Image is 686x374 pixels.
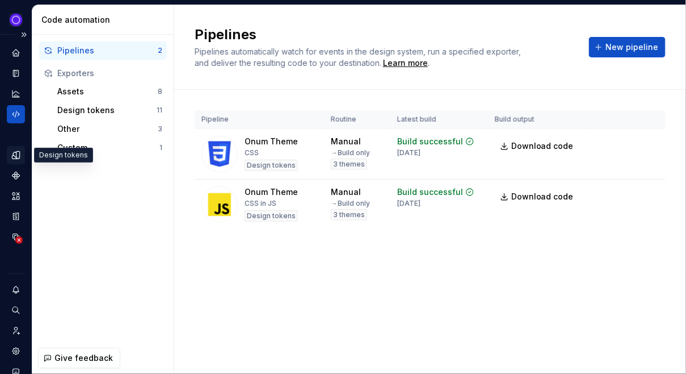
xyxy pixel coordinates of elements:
div: [DATE] [397,148,420,157]
div: Design tokens [245,160,298,171]
th: Routine [324,110,390,129]
a: Learn more [383,57,428,69]
div: Assets [57,86,158,97]
div: 11 [157,106,162,115]
div: Custom [57,142,159,153]
div: Design tokens [245,210,298,222]
a: Assets [7,187,25,205]
button: Other3 [53,120,167,138]
a: Download code [495,186,581,207]
button: Notifications [7,281,25,299]
th: Build output [488,110,588,129]
a: Analytics [7,85,25,103]
div: Onum Theme [245,136,298,147]
a: Code automation [7,105,25,123]
div: 2 [158,46,162,55]
div: Exporters [57,68,162,79]
div: → Build only [331,148,370,157]
a: Home [7,44,25,62]
a: Design tokens [7,146,25,164]
div: Pipelines [57,45,158,56]
div: Other [57,123,158,135]
a: Documentation [7,64,25,82]
a: Storybook stories [7,207,25,226]
div: 3 [158,124,162,134]
a: Components [7,167,25,185]
button: New pipeline [589,37,666,57]
div: Design tokens [57,105,157,116]
div: Manual [331,186,361,198]
span: 3 themes [333,210,365,219]
div: → Build only [331,199,370,208]
div: Build successful [397,136,463,147]
div: 1 [159,143,162,152]
button: Pipelines2 [39,41,167,60]
span: New pipeline [605,41,658,53]
div: Code automation [41,14,169,26]
button: Give feedback [38,348,120,368]
button: Custom1 [53,139,167,157]
a: Download code [495,136,581,156]
div: 8 [158,87,162,96]
a: Settings [7,342,25,360]
div: Onum Theme [245,186,298,198]
span: Download code [511,140,574,152]
a: Invite team [7,322,25,340]
div: Design tokens [34,148,93,163]
button: Expand sidebar [16,27,32,43]
button: Search ⌘K [7,301,25,319]
div: [DATE] [397,199,420,208]
span: 3 themes [333,160,365,169]
th: Latest build [390,110,488,129]
div: CSS [245,148,259,157]
button: Assets8 [53,82,167,101]
div: Build successful [397,186,463,198]
img: 868fd657-9a6c-419b-b302-5d6615f36a2c.png [9,13,23,27]
span: Pipelines automatically watch for events in the design system, run a specified exporter, and deli... [195,47,523,68]
div: Manual [331,136,361,147]
a: Data sources [7,228,25,246]
th: Pipeline [195,110,324,129]
span: Download code [511,191,574,202]
div: CSS in JS [245,199,276,208]
span: Give feedback [54,352,113,364]
button: Design tokens11 [53,101,167,119]
span: . [381,59,430,68]
h2: Pipelines [195,26,535,44]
